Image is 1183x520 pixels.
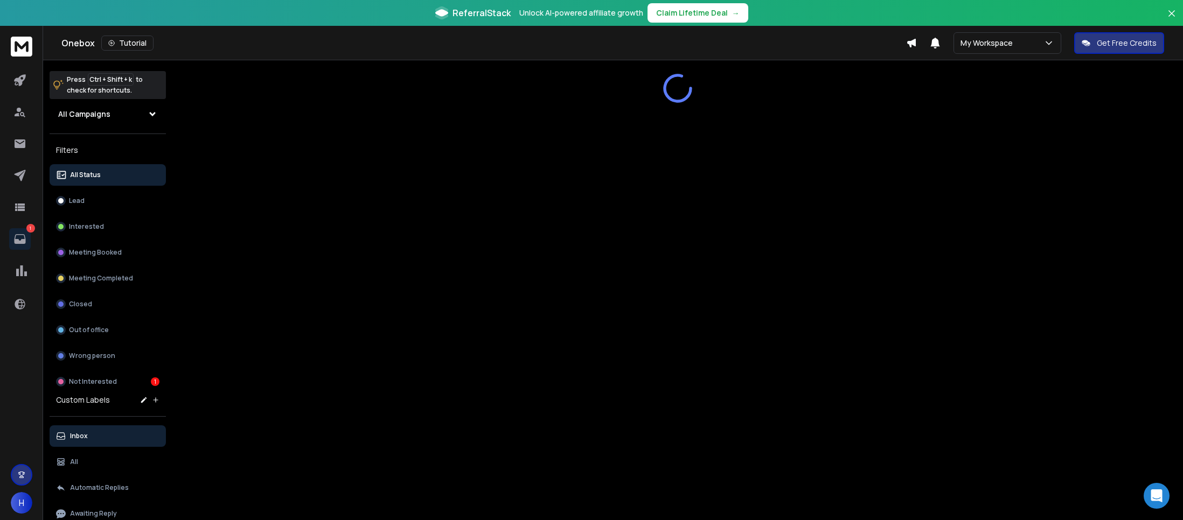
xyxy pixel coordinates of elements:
[70,509,117,518] p: Awaiting Reply
[1165,6,1179,32] button: Close banner
[50,268,166,289] button: Meeting Completed
[50,345,166,367] button: Wrong person
[69,326,109,334] p: Out of office
[70,458,78,466] p: All
[50,190,166,212] button: Lead
[50,103,166,125] button: All Campaigns
[69,274,133,283] p: Meeting Completed
[151,377,159,386] div: 1
[101,36,154,51] button: Tutorial
[961,38,1017,48] p: My Workspace
[69,222,104,231] p: Interested
[69,300,92,308] p: Closed
[70,171,101,179] p: All Status
[50,164,166,186] button: All Status
[50,319,166,341] button: Out of office
[1074,32,1164,54] button: Get Free Credits
[1097,38,1157,48] p: Get Free Credits
[9,228,31,250] a: 1
[69,248,122,257] p: Meeting Booked
[70,483,129,492] p: Automatic Replies
[69,352,115,360] p: Wrong person
[50,477,166,498] button: Automatic Replies
[26,224,35,233] p: 1
[11,492,32,514] button: H
[67,74,143,96] p: Press to check for shortcuts.
[50,293,166,315] button: Closed
[1144,483,1170,509] div: Open Intercom Messenger
[88,73,134,86] span: Ctrl + Shift + k
[70,432,88,440] p: Inbox
[58,109,110,120] h1: All Campaigns
[519,8,643,18] p: Unlock AI-powered affiliate growth
[50,143,166,158] h3: Filters
[61,36,906,51] div: Onebox
[50,425,166,447] button: Inbox
[69,377,117,386] p: Not Interested
[50,371,166,392] button: Not Interested1
[50,451,166,473] button: All
[69,196,85,205] p: Lead
[50,242,166,263] button: Meeting Booked
[50,216,166,237] button: Interested
[732,8,740,18] span: →
[648,3,748,23] button: Claim Lifetime Deal→
[453,6,511,19] span: ReferralStack
[56,395,110,405] h3: Custom Labels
